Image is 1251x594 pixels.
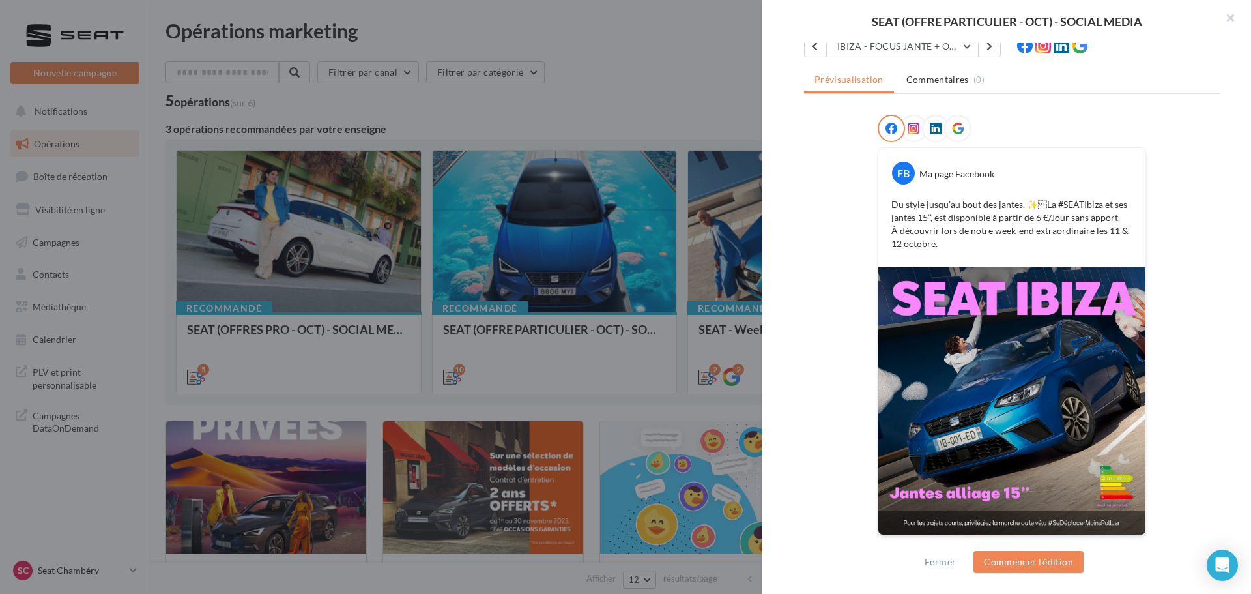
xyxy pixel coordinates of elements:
button: Commencer l'édition [973,551,1084,573]
div: Ma page Facebook [919,168,994,181]
div: FB [892,162,915,185]
button: Fermer [919,554,961,570]
span: (0) [973,74,985,85]
div: SEAT (OFFRE PARTICULIER - OCT) - SOCIAL MEDIA [783,16,1230,27]
div: La prévisualisation est non-contractuelle [878,535,1146,552]
span: Commentaires [906,73,969,86]
p: Du style jusqu’au bout des jantes. ✨ La #SEATIbiza et ses jantes 15’’, est disponible à partir de... [891,198,1132,250]
button: IBIZA - FOCUS JANTE + OFFRE [826,35,979,57]
div: Open Intercom Messenger [1207,550,1238,581]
